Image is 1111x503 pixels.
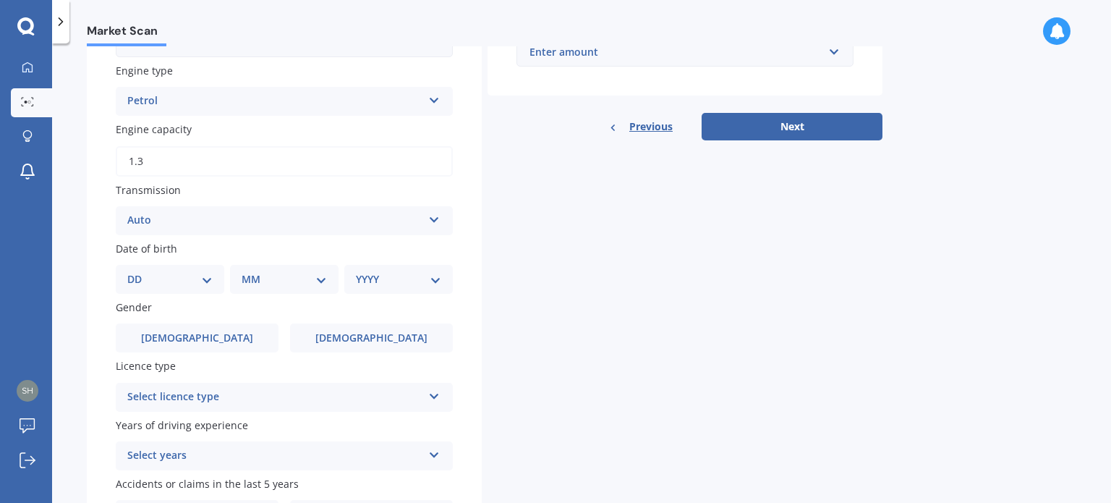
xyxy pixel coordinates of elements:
span: [DEMOGRAPHIC_DATA] [315,332,427,345]
span: Previous [629,116,673,138]
div: Select years [127,447,422,465]
span: Market Scan [87,24,166,43]
span: [DEMOGRAPHIC_DATA] [141,332,253,345]
input: e.g. 1.8 [116,146,453,177]
div: Auto [127,212,422,229]
span: Engine type [116,64,173,77]
img: 94c9e85af026ea2c3f2f2cbff73d1f0b [17,380,38,402]
div: Select licence type [127,389,422,406]
div: Petrol [127,93,422,110]
div: Enter amount [529,44,823,60]
span: Engine capacity [116,123,192,137]
span: Accidents or claims in the last 5 years [116,477,299,491]
span: Date of birth [116,242,177,255]
span: Transmission [116,183,181,197]
span: Licence type [116,360,176,373]
span: Gender [116,300,152,314]
span: Years of driving experience [116,418,248,432]
button: Next [702,113,882,140]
